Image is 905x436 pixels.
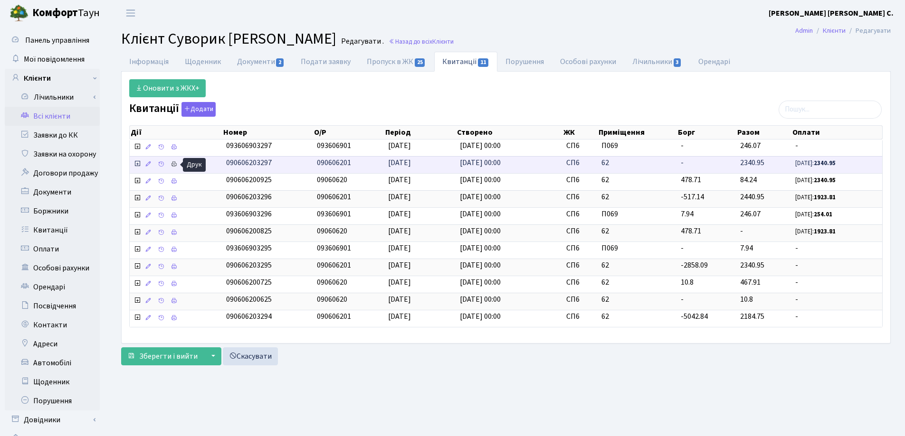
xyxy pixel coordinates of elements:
button: Зберегти і вийти [121,347,204,365]
span: 2440.95 [740,192,764,202]
span: [DATE] 00:00 [460,209,501,219]
span: [DATE] 00:00 [460,277,501,288]
img: logo.png [10,4,29,23]
span: СП6 [566,226,594,237]
span: 090606203297 [226,158,272,168]
a: Назад до всіхКлієнти [389,37,454,46]
span: [DATE] 00:00 [460,175,501,185]
li: Редагувати [846,26,891,36]
span: [DATE] 00:00 [460,226,501,236]
span: 090606203296 [226,192,272,202]
span: 09060620 [317,226,347,236]
a: Лічильники [624,52,690,72]
span: 093606901 [317,209,351,219]
a: Адреси [5,334,100,353]
label: Квитанції [129,102,216,117]
th: Створено [456,126,562,139]
span: [DATE] [388,243,411,253]
span: 62 [601,192,673,203]
a: Квитанції [5,221,100,240]
a: Мої повідомлення [5,50,100,69]
a: Боржники [5,202,100,221]
small: [DATE]: [795,227,836,236]
span: - [681,140,684,151]
span: 093606901 [317,243,351,253]
a: Щоденник [5,372,100,391]
span: СП6 [566,209,594,220]
th: Період [384,126,456,139]
span: 2340.95 [740,260,764,270]
span: 090606201 [317,158,351,168]
span: [DATE] [388,158,411,168]
span: 2340.95 [740,158,764,168]
small: [DATE]: [795,159,836,167]
a: Оновити з ЖКХ+ [129,79,206,97]
span: [DATE] 00:00 [460,243,501,253]
a: Договори продажу [5,164,100,183]
a: Особові рахунки [552,52,624,72]
a: Контакти [5,315,100,334]
a: Автомобілі [5,353,100,372]
span: 10.8 [740,294,753,305]
span: [DATE] [388,294,411,305]
span: 090606200625 [226,294,272,305]
span: 62 [601,158,673,168]
span: СП6 [566,277,594,288]
span: - [681,158,684,168]
span: - [795,260,878,271]
span: - [795,140,878,151]
span: 093606901 [317,140,351,151]
span: -2858.09 [681,260,708,270]
span: [DATE] 00:00 [460,140,501,151]
span: 090606200725 [226,277,272,288]
span: 093606903297 [226,140,272,151]
span: [DATE] [388,260,411,270]
span: Клієнт Суворик [PERSON_NAME] [121,28,336,50]
a: Квитанції [434,52,497,72]
a: Заявки до КК [5,126,100,145]
span: 09060620 [317,277,347,288]
span: [DATE] [388,226,411,236]
span: Панель управління [25,35,89,46]
span: 25 [415,58,425,67]
span: СП6 [566,158,594,168]
a: Документи [5,183,100,202]
button: Квитанції [181,102,216,117]
a: Оплати [5,240,100,259]
span: 467.91 [740,277,761,288]
span: П069 [601,209,673,220]
b: 254.01 [814,210,832,219]
a: Додати [179,100,216,117]
a: Лічильники [11,88,100,107]
span: -517.14 [681,192,704,202]
span: СП6 [566,192,594,203]
button: Переключити навігацію [119,5,143,21]
span: -5042.84 [681,311,708,322]
span: СП6 [566,175,594,186]
th: ЖК [562,126,598,139]
a: Порушення [5,391,100,410]
span: 11 [478,58,488,67]
span: Клієнти [432,37,454,46]
small: [DATE]: [795,210,832,219]
span: [DATE] 00:00 [460,192,501,202]
span: [DATE] 00:00 [460,260,501,270]
span: 09060620 [317,294,347,305]
input: Пошук... [779,101,882,119]
small: [DATE]: [795,193,836,202]
a: Інформація [121,52,177,72]
a: Подати заявку [293,52,359,72]
span: 090606203295 [226,260,272,270]
span: Зберегти і вийти [139,351,198,362]
b: Комфорт [32,5,78,20]
span: [DATE] [388,175,411,185]
a: Щоденник [177,52,229,72]
span: СП6 [566,294,594,305]
span: 7.94 [681,209,694,219]
span: - [795,243,878,254]
a: Панель управління [5,31,100,50]
span: 090606200825 [226,226,272,236]
a: Особові рахунки [5,259,100,278]
a: Довідники [5,410,100,429]
th: Разом [736,126,791,139]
